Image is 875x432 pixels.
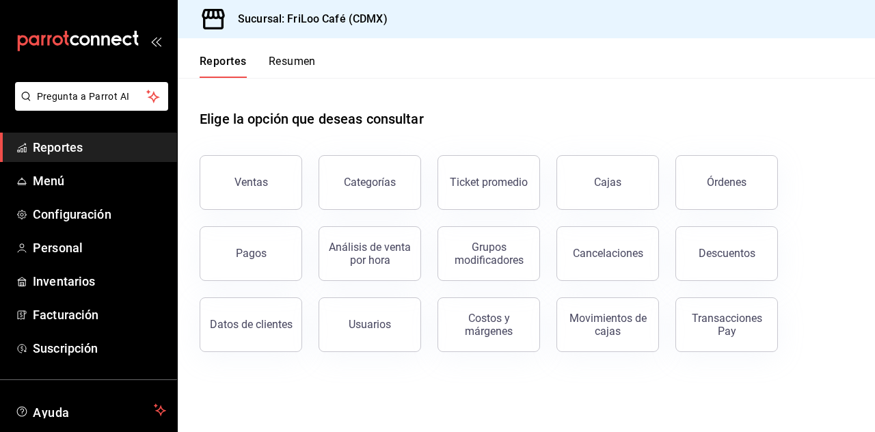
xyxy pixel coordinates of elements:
button: Pagos [200,226,302,281]
button: Grupos modificadores [437,226,540,281]
a: Pregunta a Parrot AI [10,99,168,113]
div: Datos de clientes [210,318,293,331]
div: Ticket promedio [450,176,528,189]
span: Suscripción [33,339,166,357]
span: Inventarios [33,272,166,291]
button: Órdenes [675,155,778,210]
div: Costos y márgenes [446,312,531,338]
button: Transacciones Pay [675,297,778,352]
button: Costos y márgenes [437,297,540,352]
div: Pagos [236,247,267,260]
button: Resumen [269,55,316,78]
span: Facturación [33,306,166,324]
div: Usuarios [349,318,391,331]
button: Ventas [200,155,302,210]
button: Cancelaciones [556,226,659,281]
button: Reportes [200,55,247,78]
div: navigation tabs [200,55,316,78]
div: Categorías [344,176,396,189]
span: Ayuda [33,402,148,418]
button: Usuarios [319,297,421,352]
div: Descuentos [699,247,755,260]
span: Menú [33,172,166,190]
button: Datos de clientes [200,297,302,352]
button: Descuentos [675,226,778,281]
span: Configuración [33,205,166,224]
a: Cajas [556,155,659,210]
div: Grupos modificadores [446,241,531,267]
button: Pregunta a Parrot AI [15,82,168,111]
div: Movimientos de cajas [565,312,650,338]
div: Análisis de venta por hora [327,241,412,267]
div: Transacciones Pay [684,312,769,338]
span: Personal [33,239,166,257]
div: Cajas [594,174,622,191]
h1: Elige la opción que deseas consultar [200,109,424,129]
div: Órdenes [707,176,746,189]
div: Cancelaciones [573,247,643,260]
button: Categorías [319,155,421,210]
span: Pregunta a Parrot AI [37,90,147,104]
button: open_drawer_menu [150,36,161,46]
span: Reportes [33,138,166,157]
h3: Sucursal: FriLoo Café (CDMX) [227,11,388,27]
button: Análisis de venta por hora [319,226,421,281]
div: Ventas [234,176,268,189]
button: Movimientos de cajas [556,297,659,352]
button: Ticket promedio [437,155,540,210]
